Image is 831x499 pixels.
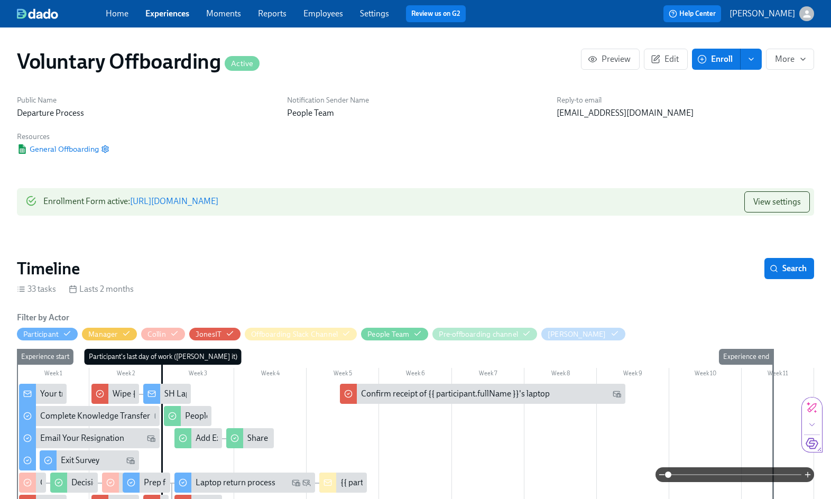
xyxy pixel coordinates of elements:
button: View settings [744,191,810,212]
svg: Personal Email [302,478,311,487]
a: Reports [258,8,287,19]
div: Laptop return process [196,477,275,488]
div: Confirm receipt of {{ participant.fullName }}'s laptop [340,384,625,404]
div: Add Exit Interview Feedback [174,428,222,448]
div: Confirm receipt of {{ participant.fullName }}'s laptop [361,388,550,400]
div: Your transition away from SH starts [DATE]! [40,388,197,400]
div: Wipe {{ participant.fullName }} laptop [113,388,248,400]
div: Decision on {{ participant.fullName }}'s laptop [71,477,237,488]
div: {{ participant.firstName }} has returned their laptop! [319,473,367,493]
p: People Team [287,107,544,119]
div: Your transition away from SH starts [DATE]! [19,384,67,404]
button: Edit [644,49,688,70]
div: Share Exit feedback with {{ manager.firstName }} [247,432,423,444]
div: Laptop return process [174,473,315,493]
a: dado [17,8,106,19]
h6: Public Name [17,95,274,105]
div: Week 6 [379,368,451,382]
a: [URL][DOMAIN_NAME] [130,196,218,206]
div: Exit Survey [40,450,139,470]
svg: Work Email [154,412,163,420]
h6: Reply-to email [557,95,814,105]
div: Week 11 [742,368,814,382]
button: enroll [741,49,762,70]
button: Pre-offboarding channel [432,328,537,340]
a: Google SheetGeneral Offboarding [17,144,99,154]
div: Hide Rachel [548,329,606,339]
div: Hide Participant [23,329,59,339]
span: Search [772,263,807,274]
div: Hide People Team [367,329,409,339]
h1: Voluntary Offboarding [17,49,260,74]
div: 33 tasks [17,283,56,295]
div: People Team offboarding steps [185,410,298,422]
div: Week 9 [597,368,669,382]
div: Lasts 2 months [69,283,134,295]
div: Complete Knowledge Transfer [19,406,160,426]
div: SH Laptop update [164,388,229,400]
div: Share Exit feedback with {{ manager.firstName }} [226,428,274,448]
button: Manager [82,328,136,340]
img: Google Sheet [17,144,27,154]
div: SH Laptop update [143,384,191,404]
div: JonesIT [196,329,221,339]
div: Wipe {{ participant.fullName }} laptop [91,384,139,404]
div: Week 1 [17,368,89,382]
span: Help Center [669,8,716,19]
a: Home [106,8,128,19]
button: Offboarding Slack Channel [245,328,357,340]
div: Hide Pre-offboarding channel [439,329,518,339]
div: Check age of laptop for {{ participant.fullName }} [40,477,216,488]
div: Add Exit Interview Feedback [196,432,297,444]
div: Experience start [17,349,73,365]
span: General Offboarding [17,144,99,154]
button: Participant [17,328,78,340]
div: People Team offboarding steps [164,406,211,426]
div: Prep for laptop return [144,477,223,488]
a: Moments [206,8,241,19]
span: Edit [653,54,679,64]
p: Departure Process [17,107,274,119]
button: Preview [581,49,640,70]
svg: Work Email [147,434,155,442]
h6: Resources [17,132,109,142]
div: Email Your Resignation [19,428,160,448]
div: {{ participant.firstName }} has returned their laptop! [340,477,528,488]
div: Hide Offboarding Slack Channel [251,329,338,339]
p: [EMAIL_ADDRESS][DOMAIN_NAME] [557,107,814,119]
svg: Work Email [292,478,300,487]
span: Enroll [699,54,733,64]
div: Hide Manager [88,329,117,339]
div: Decision on {{ participant.fullName }}'s laptop [50,473,98,493]
div: Enrollment Form active : [43,191,218,212]
div: Week 3 [162,368,234,382]
p: [PERSON_NAME] [730,8,795,20]
div: Exit Survey [61,455,99,466]
img: dado [17,8,58,19]
div: Check age of laptop for {{ participant.fullName }} [19,473,46,493]
div: Week 7 [452,368,524,382]
svg: Work Email [126,456,135,465]
span: View settings [753,197,801,207]
div: Week 4 [234,368,307,382]
button: [PERSON_NAME] [730,6,814,21]
div: Experience end [719,349,773,365]
h2: Timeline [17,258,80,279]
button: Collin [141,328,185,340]
button: Enroll [692,49,741,70]
span: More [775,54,805,64]
div: Complete Knowledge Transfer [40,410,150,422]
div: Email Your Resignation [40,432,124,444]
div: Prep for laptop return [123,473,170,493]
button: Review us on G2 [406,5,466,22]
button: Search [764,258,814,279]
button: [PERSON_NAME] [541,328,625,340]
svg: Work Email [613,390,621,398]
div: Week 10 [669,368,742,382]
button: JonesIT [189,328,241,340]
button: People Team [361,328,428,340]
a: Settings [360,8,389,19]
span: Preview [590,54,631,64]
h6: Filter by Actor [17,312,69,324]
